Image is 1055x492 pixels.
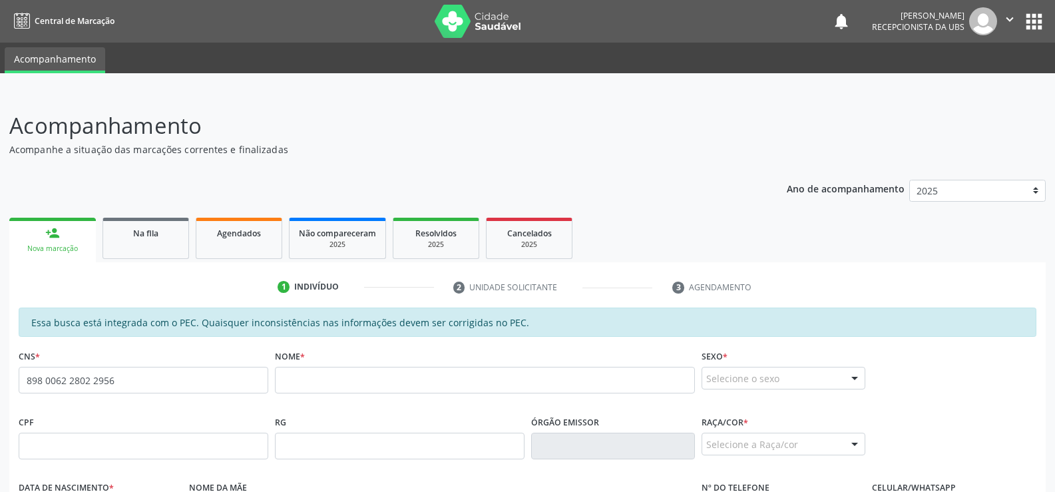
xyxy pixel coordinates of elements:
p: Acompanhamento [9,109,735,142]
p: Ano de acompanhamento [787,180,905,196]
i:  [1002,12,1017,27]
span: Na fila [133,228,158,239]
span: Agendados [217,228,261,239]
div: [PERSON_NAME] [872,10,964,21]
span: Selecione o sexo [706,371,779,385]
div: 2025 [299,240,376,250]
button: notifications [832,12,851,31]
span: none [202,371,261,385]
label: Órgão emissor [531,412,599,433]
div: Essa busca está integrada com o PEC. Quaisquer inconsistências nas informações devem ser corrigid... [19,308,1036,337]
a: Acompanhamento [5,47,105,73]
div: 2025 [403,240,469,250]
p: Acompanhe a situação das marcações correntes e finalizadas [9,142,735,156]
span: Não compareceram [299,228,376,239]
label: Raça/cor [702,412,748,433]
label: CNS [19,346,40,367]
a: Central de Marcação [9,10,114,32]
label: Nome [275,346,305,367]
button:  [997,7,1022,35]
div: 1 [278,281,290,293]
div: Indivíduo [294,281,339,293]
button: apps [1022,10,1046,33]
span: Cancelados [507,228,552,239]
label: Sexo [702,346,728,367]
div: 2025 [496,240,562,250]
span: Central de Marcação [35,15,114,27]
span: Resolvidos [415,228,457,239]
label: CPF [19,412,34,433]
label: RG [275,412,286,433]
div: Nova marcação [19,244,87,254]
span: Selecione a Raça/cor [706,437,798,451]
span: Recepcionista da UBS [872,21,964,33]
img: img [969,7,997,35]
div: person_add [45,226,60,240]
